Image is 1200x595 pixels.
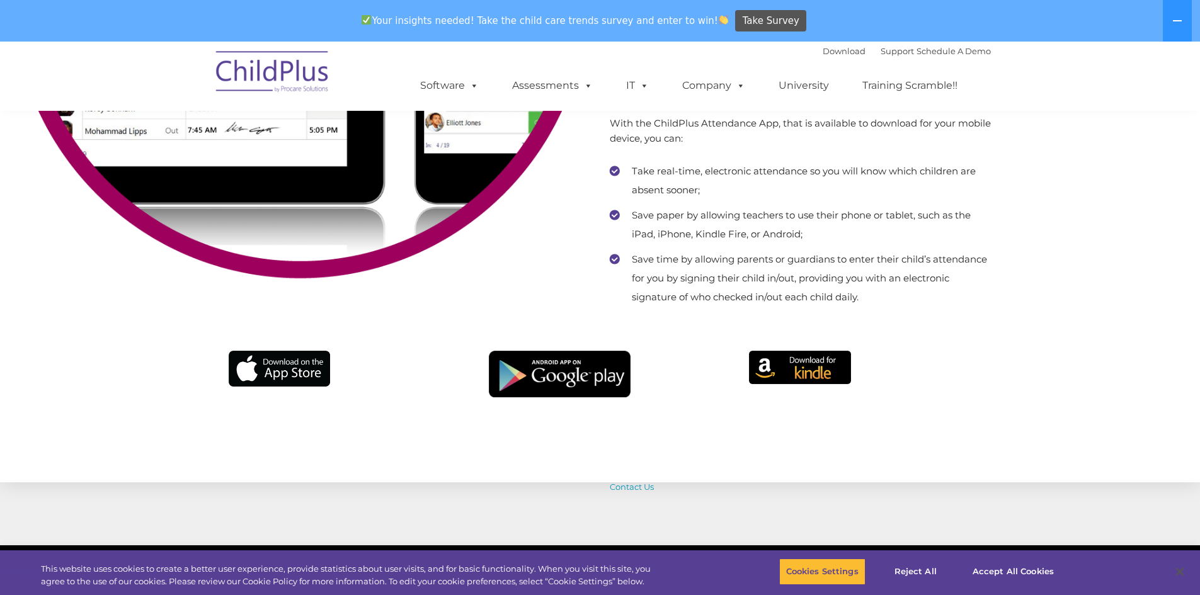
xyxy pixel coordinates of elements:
img: Google Play Store Icon [489,351,631,397]
img: sn-icon-appstore-amazon-kindle [749,351,851,384]
a: IT [614,73,661,98]
div: This website uses cookies to create a better user experience, provide statistics about user visit... [41,563,660,587]
li: Take real-time, electronic attendance so you will know which children are absent sooner; [610,162,991,200]
a: Assessments [500,73,605,98]
a: Download [823,46,866,56]
a: Take Survey [735,10,806,32]
button: Reject All [876,558,955,585]
p: With the ChildPlus Attendance App, that is available to download for your mobile device, you can: [610,116,991,146]
a: Support [881,46,914,56]
a: Contact Us [610,482,654,492]
font: | [823,46,991,56]
a: Schedule A Demo [917,46,991,56]
img: ✅ [362,15,371,25]
a: University [766,73,842,98]
img: Apple App Store Icon [229,351,331,387]
button: Cookies Settings [779,558,866,585]
img: 👏 [719,15,728,25]
button: Accept All Cookies [966,558,1061,585]
li: Save paper by allowing teachers to use their phone or tablet, such as the iPad, iPhone, Kindle Fi... [610,206,991,244]
li: Save time by allowing parents or guardians to enter their child’s attendance for you by signing t... [610,250,991,307]
span: Take Survey [743,10,799,32]
a: Training Scramble!! [850,73,970,98]
button: Close [1166,558,1194,586]
span: Your insights needed! Take the child care trends survey and enter to win! [357,8,734,33]
a: Software [408,73,491,98]
a: Company [670,73,758,98]
img: ChildPlus by Procare Solutions [210,42,336,105]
